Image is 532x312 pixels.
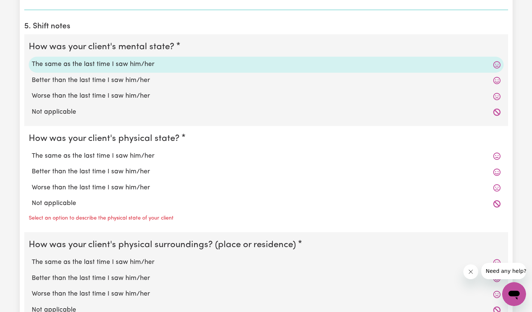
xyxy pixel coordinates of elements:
label: Better than the last time I saw him/her [32,274,501,283]
h2: 5. Shift notes [24,22,508,31]
label: Worse than the last time I saw him/her [32,183,501,193]
iframe: Close message [463,264,478,279]
label: Not applicable [32,107,501,117]
iframe: Message from company [481,263,526,279]
label: Worse than the last time I saw him/her [32,91,501,101]
legend: How was your client's physical state? [29,132,183,145]
label: Better than the last time I saw him/her [32,167,501,177]
legend: How was your client's physical surroundings? (place or residence) [29,238,299,252]
label: The same as the last time I saw him/her [32,151,501,161]
legend: How was your client's mental state? [29,40,177,54]
iframe: Button to launch messaging window [502,282,526,306]
label: The same as the last time I saw him/her [32,258,501,267]
label: Not applicable [32,199,501,208]
span: Need any help? [4,5,45,11]
label: The same as the last time I saw him/her [32,60,501,69]
p: Select an option to describe the physical state of your client [29,214,174,223]
label: Better than the last time I saw him/her [32,76,501,85]
label: Worse than the last time I saw him/her [32,289,501,299]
